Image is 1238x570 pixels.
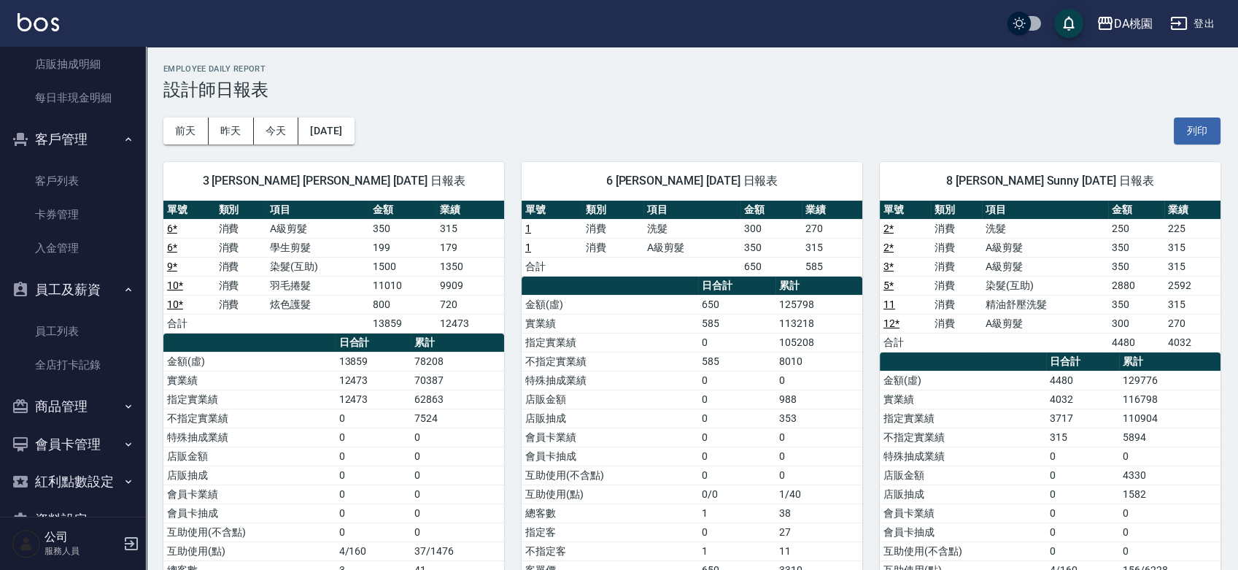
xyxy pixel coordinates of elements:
[982,219,1108,238] td: 洗髮
[336,466,411,485] td: 0
[880,333,931,352] td: 合計
[1046,390,1119,409] td: 4032
[336,409,411,428] td: 0
[698,277,776,296] th: 日合計
[6,315,140,348] a: 員工列表
[1046,504,1119,523] td: 0
[1046,523,1119,542] td: 0
[266,276,369,295] td: 羽毛捲髮
[775,466,862,485] td: 0
[740,201,801,220] th: 金額
[336,334,411,353] th: 日合計
[6,120,140,158] button: 客戶管理
[215,295,267,314] td: 消費
[209,118,254,145] button: 昨天
[982,238,1108,257] td: A級剪髮
[525,242,531,253] a: 1
[643,201,741,220] th: 項目
[163,64,1220,74] h2: Employee Daily Report
[698,428,776,447] td: 0
[1164,257,1220,276] td: 315
[1119,353,1220,371] th: 累計
[522,542,698,561] td: 不指定客
[775,485,862,504] td: 1/40
[411,485,504,504] td: 0
[775,447,862,466] td: 0
[982,314,1108,333] td: A級剪髮
[698,371,776,390] td: 0
[698,295,776,314] td: 650
[163,390,336,409] td: 指定實業績
[1108,238,1164,257] td: 350
[1108,295,1164,314] td: 350
[1164,333,1220,352] td: 4032
[883,299,895,310] a: 11
[369,314,437,333] td: 13859
[1164,238,1220,257] td: 315
[775,277,862,296] th: 累計
[931,295,982,314] td: 消費
[880,447,1046,466] td: 特殊抽成業績
[931,219,982,238] td: 消費
[411,504,504,523] td: 0
[163,409,336,428] td: 不指定實業績
[1119,542,1220,561] td: 0
[698,314,776,333] td: 585
[1046,428,1119,447] td: 315
[6,164,140,198] a: 客戶列表
[336,447,411,466] td: 0
[1091,9,1158,39] button: DA桃園
[1174,118,1220,145] button: 列印
[982,276,1108,295] td: 染髮(互助)
[6,425,140,463] button: 會員卡管理
[369,276,437,295] td: 11010
[522,466,698,485] td: 互助使用(不含點)
[1164,10,1220,37] button: 登出
[163,314,215,333] td: 合計
[775,409,862,428] td: 353
[436,201,504,220] th: 業績
[163,201,504,334] table: a dense table
[266,295,369,314] td: 炫色護髮
[740,257,801,276] td: 650
[1114,15,1153,33] div: DA桃園
[698,523,776,542] td: 0
[880,504,1046,523] td: 會員卡業績
[6,388,140,425] button: 商品管理
[1164,276,1220,295] td: 2592
[1046,485,1119,504] td: 0
[298,118,354,145] button: [DATE]
[522,409,698,428] td: 店販抽成
[1108,257,1164,276] td: 350
[266,257,369,276] td: 染髮(互助)
[18,13,59,31] img: Logo
[215,201,267,220] th: 類別
[522,428,698,447] td: 會員卡業績
[522,390,698,409] td: 店販金額
[411,334,504,353] th: 累計
[802,201,862,220] th: 業績
[582,219,643,238] td: 消費
[1046,542,1119,561] td: 0
[1046,371,1119,390] td: 4480
[215,238,267,257] td: 消費
[1108,219,1164,238] td: 250
[336,390,411,409] td: 12473
[369,295,437,314] td: 800
[775,542,862,561] td: 11
[215,257,267,276] td: 消費
[336,428,411,447] td: 0
[254,118,299,145] button: 今天
[522,523,698,542] td: 指定客
[1108,333,1164,352] td: 4480
[698,485,776,504] td: 0/0
[411,523,504,542] td: 0
[931,276,982,295] td: 消費
[1046,353,1119,371] th: 日合計
[522,371,698,390] td: 特殊抽成業績
[163,466,336,485] td: 店販抽成
[982,201,1108,220] th: 項目
[880,523,1046,542] td: 會員卡抽成
[1054,9,1083,38] button: save
[698,352,776,371] td: 585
